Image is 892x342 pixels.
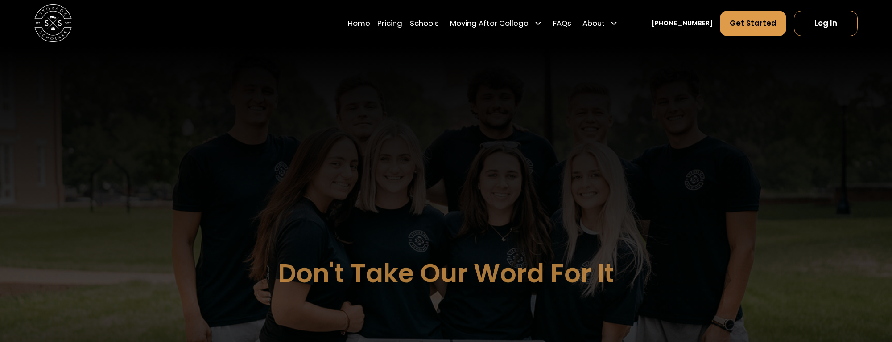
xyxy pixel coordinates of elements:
div: Moving After College [450,18,529,29]
a: Get Started [720,11,786,36]
a: Log In [794,11,858,36]
img: Storage Scholars main logo [34,4,72,42]
a: [PHONE_NUMBER] [652,18,713,28]
div: About [578,10,621,37]
h1: Don't Take Our Word For It [278,259,614,287]
a: Home [348,10,370,37]
div: About [582,18,605,29]
div: Moving After College [446,10,545,37]
a: Schools [410,10,439,37]
a: Pricing [377,10,402,37]
a: FAQs [553,10,571,37]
